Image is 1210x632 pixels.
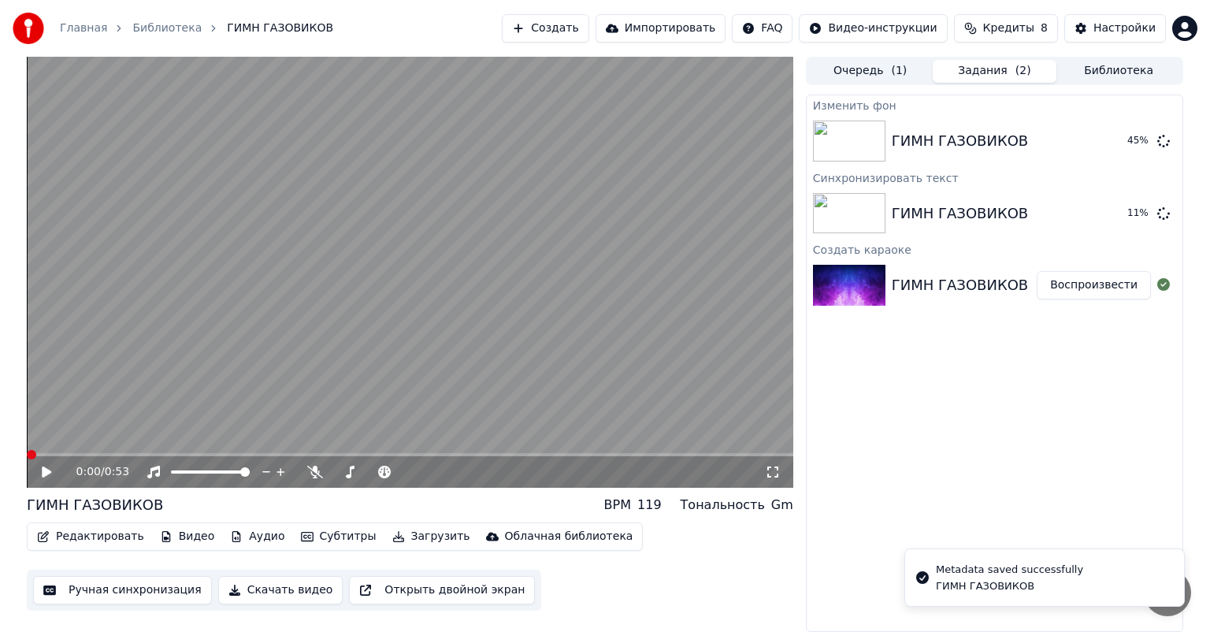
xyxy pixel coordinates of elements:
[505,529,633,545] div: Облачная библиотека
[936,562,1083,578] div: Metadata saved successfully
[807,168,1182,187] div: Синхронизировать текст
[637,496,662,515] div: 119
[502,14,588,43] button: Создать
[983,20,1034,36] span: Кредиты
[27,494,163,516] div: ГИМН ГАЗОВИКОВ
[1041,20,1048,36] span: 8
[954,14,1058,43] button: Кредиты8
[933,60,1057,83] button: Задания
[807,95,1182,114] div: Изменить фон
[1037,271,1151,299] button: Воспроизвести
[1056,60,1181,83] button: Библиотека
[681,496,765,515] div: Тональность
[1015,63,1031,79] span: ( 2 )
[936,579,1083,593] div: ГИМН ГАЗОВИКОВ
[892,130,1028,152] div: ГИМН ГАЗОВИКОВ
[596,14,726,43] button: Импортировать
[227,20,333,36] span: ГИМН ГАЗОВИКОВ
[349,576,535,604] button: Открыть двойной экран
[13,13,44,44] img: youka
[799,14,947,43] button: Видео-инструкции
[386,526,477,548] button: Загрузить
[807,240,1182,258] div: Создать караоке
[1127,135,1151,147] div: 45 %
[892,274,1028,296] div: ГИМН ГАЗОВИКОВ
[76,464,114,480] div: /
[76,464,101,480] span: 0:00
[808,60,933,83] button: Очередь
[892,203,1028,225] div: ГИМН ГАЗОВИКОВ
[891,63,907,79] span: ( 1 )
[1064,14,1166,43] button: Настройки
[1127,207,1151,220] div: 11 %
[295,526,383,548] button: Субтитры
[224,526,291,548] button: Аудио
[31,526,150,548] button: Редактировать
[1093,20,1156,36] div: Настройки
[771,496,793,515] div: Gm
[154,526,221,548] button: Видео
[60,20,107,36] a: Главная
[604,496,631,515] div: BPM
[732,14,792,43] button: FAQ
[60,20,333,36] nav: breadcrumb
[132,20,202,36] a: Библиотека
[33,576,212,604] button: Ручная синхронизация
[218,576,343,604] button: Скачать видео
[105,464,129,480] span: 0:53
